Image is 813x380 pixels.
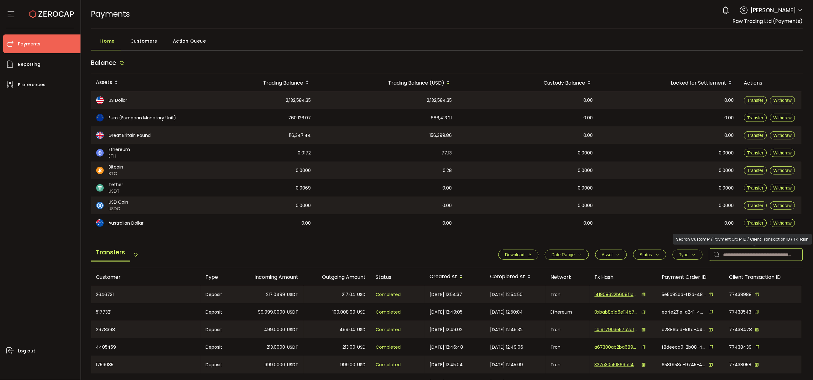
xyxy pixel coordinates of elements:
[357,361,366,368] span: USD
[595,250,627,260] button: Asset
[719,167,734,174] span: 0.0000
[770,131,795,139] button: Withdraw
[490,291,523,298] span: [DATE] 12:54:50
[662,344,706,351] span: f8deeca0-2b08-4ae4-800a-0503cf1e25e2
[316,77,457,88] div: Trading Balance (USD)
[733,18,803,25] span: Raw Trading Ltd (Payments)
[719,185,734,192] span: 0.0000
[584,220,593,227] span: 0.00
[679,252,689,257] span: Type
[598,77,739,88] div: Locked for Settlement
[340,326,356,333] span: 499.04
[546,321,590,338] div: Tron
[96,167,104,174] img: btc_portfolio.svg
[595,326,638,333] span: f419f7903e57a2df5201263bb556983a68f6d466ce264c692db0d0d5ab5ece5d
[590,273,657,281] div: Tx Hash
[443,167,452,174] span: 0.28
[744,201,767,210] button: Transfer
[725,220,734,227] span: 0.00
[201,338,236,356] div: Deposit
[744,149,767,157] button: Transfer
[18,80,45,89] span: Preferences
[91,286,201,303] div: 2646731
[657,273,724,281] div: Payment Order ID
[296,202,311,209] span: 0.0000
[748,203,764,208] span: Transfer
[770,219,795,227] button: Withdraw
[744,114,767,122] button: Transfer
[376,291,401,298] span: Completed
[739,79,802,86] div: Actions
[201,303,236,321] div: Deposit
[770,96,795,104] button: Withdraw
[333,309,356,316] span: 100,008.99
[744,131,767,139] button: Transfer
[91,321,201,338] div: 2978398
[719,202,734,209] span: 0.0000
[342,291,356,298] span: 217.04
[91,273,201,281] div: Customer
[109,115,176,121] span: Euro (European Monetary Unit)
[376,344,401,351] span: Completed
[109,220,144,226] span: Australian Dollar
[578,202,593,209] span: 0.0000
[109,153,130,159] span: ETH
[490,309,523,316] span: [DATE] 12:50:04
[740,312,813,380] div: Chat Widget
[287,309,299,316] span: USDT
[371,273,425,281] div: Status
[725,132,734,139] span: 0.00
[287,344,299,351] span: USDT
[343,344,356,351] span: 213.00
[490,361,523,368] span: [DATE] 12:45:09
[633,250,666,260] button: Status
[265,361,285,368] span: 999.0000
[18,39,40,49] span: Payments
[770,114,795,122] button: Withdraw
[96,149,104,157] img: eth_portfolio.svg
[430,309,463,316] span: [DATE] 12:49:05
[640,252,652,257] span: Status
[376,361,401,368] span: Completed
[729,344,752,351] span: 77438439
[298,149,311,157] span: 0.0172
[751,6,796,14] span: [PERSON_NAME]
[725,97,734,104] span: 0.00
[770,201,795,210] button: Withdraw
[109,199,128,206] span: USD Coin
[357,326,366,333] span: USD
[91,338,201,356] div: 4405459
[602,252,613,257] span: Asset
[201,356,236,373] div: Deposit
[109,206,128,212] span: USDC
[18,60,40,69] span: Reporting
[774,203,792,208] span: Withdraw
[109,170,123,177] span: BTC
[729,362,752,368] span: 77438058
[748,150,764,155] span: Transfer
[774,168,792,173] span: Withdraw
[109,132,151,139] span: Great Britain Pound
[748,133,764,138] span: Transfer
[662,362,706,368] span: 658f958c-9745-4d99-b7b2-a8b674df204f
[91,8,130,19] span: Payments
[266,291,285,298] span: 217.0499
[774,115,792,120] span: Withdraw
[376,309,401,316] span: Completed
[96,114,104,122] img: eur_portfolio.svg
[357,291,366,298] span: USD
[430,291,462,298] span: [DATE] 12:54:37
[748,168,764,173] span: Transfer
[425,272,485,282] div: Created At
[109,146,130,153] span: Ethereum
[770,184,795,192] button: Withdraw
[546,303,590,321] div: Ethereum
[748,98,764,103] span: Transfer
[662,326,706,333] span: b2886b1d-1dfc-4455-a4ea-32f5c071b784
[287,361,299,368] span: USDT
[357,344,366,351] span: USD
[584,97,593,104] span: 0.00
[551,252,575,257] span: Date Range
[130,35,157,47] span: Customers
[725,114,734,122] span: 0.00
